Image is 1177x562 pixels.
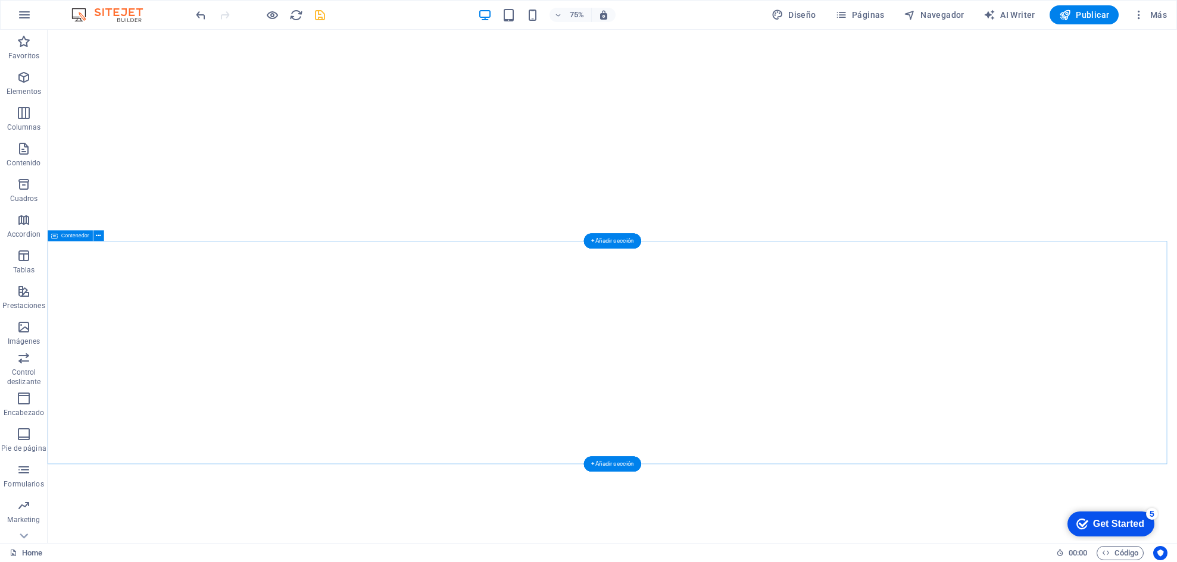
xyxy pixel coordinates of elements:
[1059,9,1110,21] span: Publicar
[1050,5,1119,24] button: Publicar
[979,5,1040,24] button: AI Writer
[7,87,41,96] p: Elementos
[1056,546,1088,560] h6: Tiempo de la sesión
[1102,546,1138,560] span: Código
[35,13,86,24] div: Get Started
[831,5,889,24] button: Páginas
[772,9,816,21] span: Diseño
[68,8,158,22] img: Editor Logo
[835,9,885,21] span: Páginas
[598,10,609,20] i: Al redimensionar, ajustar el nivel de zoom automáticamente para ajustarse al dispositivo elegido.
[1153,546,1167,560] button: Usercentrics
[1069,546,1087,560] span: 00 00
[1133,9,1167,21] span: Más
[767,5,821,24] div: Diseño (Ctrl+Alt+Y)
[567,8,586,22] h6: 75%
[1128,5,1172,24] button: Más
[88,2,100,14] div: 5
[8,51,39,61] p: Favoritos
[2,301,45,310] p: Prestaciones
[61,233,89,238] span: Contenedor
[193,8,208,22] button: undo
[899,5,969,24] button: Navegador
[194,8,208,22] i: Deshacer: Eliminar elementos (Ctrl+Z)
[904,9,964,21] span: Navegador
[265,8,279,22] button: Haz clic para salir del modo de previsualización y seguir editando
[984,9,1035,21] span: AI Writer
[7,123,41,132] p: Columnas
[583,234,641,249] div: + Añadir sección
[10,546,42,560] a: Haz clic para cancelar la selección y doble clic para abrir páginas
[1,444,46,453] p: Pie de página
[550,8,592,22] button: 75%
[8,337,40,346] p: Imágenes
[313,8,327,22] button: save
[7,515,40,525] p: Marketing
[10,6,96,31] div: Get Started 5 items remaining, 0% complete
[4,408,44,417] p: Encabezado
[313,8,327,22] i: Guardar (Ctrl+S)
[583,457,641,472] div: + Añadir sección
[1097,546,1144,560] button: Código
[1077,548,1079,557] span: :
[13,265,35,275] p: Tablas
[767,5,821,24] button: Diseño
[4,479,43,489] p: Formularios
[7,158,40,168] p: Contenido
[7,230,40,239] p: Accordion
[289,8,303,22] button: reload
[10,194,38,203] p: Cuadros
[289,8,303,22] i: Volver a cargar página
